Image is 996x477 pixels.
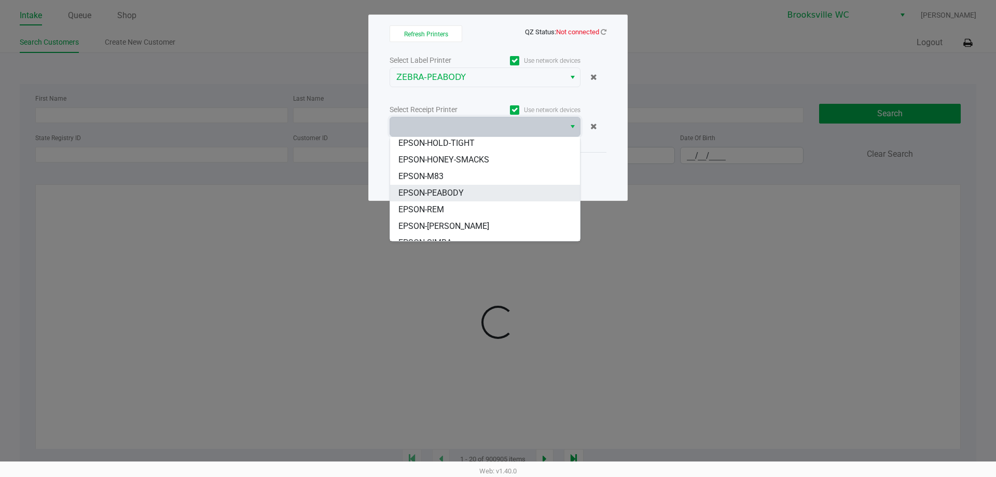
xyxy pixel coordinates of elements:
button: Select [565,117,580,136]
button: Refresh Printers [390,25,462,42]
span: EPSON-HOLD-TIGHT [398,137,475,149]
span: ZEBRA-PEABODY [396,71,559,84]
button: Select [565,68,580,87]
span: EPSON-PEABODY [398,187,464,199]
span: EPSON-[PERSON_NAME] [398,220,489,233]
div: Select Receipt Printer [390,104,485,115]
span: EPSON-SIMBA [398,237,452,249]
label: Use network devices [485,105,580,115]
span: EPSON-REM [398,203,444,216]
span: Refresh Printers [404,31,448,38]
span: Web: v1.40.0 [479,467,517,475]
span: Not connected [556,28,599,36]
div: Select Label Printer [390,55,485,66]
span: EPSON-M83 [398,170,444,183]
span: QZ Status: [525,28,606,36]
label: Use network devices [485,56,580,65]
span: EPSON-HONEY-SMACKS [398,154,489,166]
